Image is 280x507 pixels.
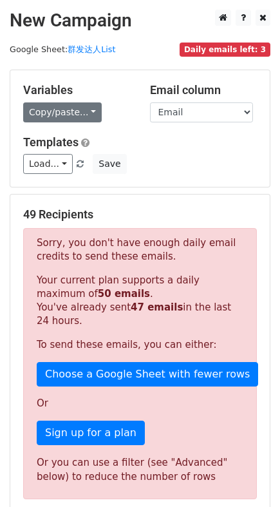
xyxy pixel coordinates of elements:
strong: 47 emails [131,301,183,313]
a: 群发达人List [68,44,115,54]
p: Your current plan supports a daily maximum of . You've already sent in the last 24 hours. [37,274,243,328]
a: Copy/paste... [23,102,102,122]
a: Templates [23,135,79,149]
div: Or you can use a filter (see "Advanced" below) to reduce the number of rows [37,455,243,484]
p: Sorry, you don't have enough daily email credits to send these emails. [37,236,243,263]
p: Or [37,397,243,410]
a: Sign up for a plan [37,421,145,445]
button: Save [93,154,126,174]
strong: 50 emails [98,288,150,300]
p: To send these emails, you can either: [37,338,243,352]
a: Choose a Google Sheet with fewer rows [37,362,258,387]
a: Daily emails left: 3 [180,44,270,54]
a: Load... [23,154,73,174]
h2: New Campaign [10,10,270,32]
h5: Email column [150,83,257,97]
span: Daily emails left: 3 [180,43,270,57]
h5: Variables [23,83,131,97]
h5: 49 Recipients [23,207,257,222]
small: Google Sheet: [10,44,115,54]
iframe: Chat Widget [216,445,280,507]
